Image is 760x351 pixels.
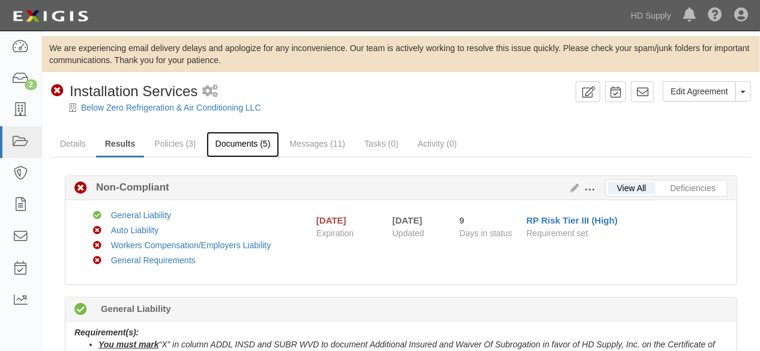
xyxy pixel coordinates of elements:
[202,85,218,98] i: 1 scheduled workflow
[101,302,171,315] b: General Liability
[93,212,101,220] i: Compliant
[93,227,101,235] i: Non-Compliant
[51,85,64,97] i: Non-Compliant
[74,304,87,316] i: Compliant 323 days (since 09/26/2024)
[662,182,725,194] a: Deficiencies
[625,4,677,28] a: HD Supply
[9,5,92,27] img: logo-5460c22ac91f19d4615b14bd174203de0afe785f0fc80cf4dbbc73dc1793850b.png
[111,255,196,265] a: General Requirements
[51,132,95,156] a: Details
[409,132,466,156] a: Activity (0)
[70,83,198,99] span: Installation Services
[98,340,159,349] u: You must mark
[708,8,722,23] i: Help Center - Complianz
[145,132,205,156] a: Policies (3)
[566,183,579,193] a: Edit Results
[74,182,87,195] i: Non-Compliant
[93,242,101,250] i: Non-Compliant
[393,214,442,227] div: [DATE]
[96,132,145,157] a: Results
[316,227,384,239] span: Expiration
[207,132,280,157] a: Documents (5)
[526,228,588,238] span: Requirement set
[74,328,139,337] b: Requirement(s):
[81,103,261,112] a: Below Zero Refrigeration & Air Conditioning LLC
[111,225,158,235] a: Auto Liability
[111,240,271,250] a: Workers Compensation/Employers Liability
[355,132,408,156] a: Tasks (0)
[51,81,198,102] div: Installation Services
[111,210,171,220] a: General Liability
[459,228,512,238] span: Days in status
[25,79,37,90] div: 2
[663,81,736,102] a: Edit Agreement
[526,215,618,225] a: RP Risk Tier III (High)
[608,182,656,194] a: View All
[93,257,101,265] i: Non-Compliant
[393,228,424,238] span: Updated
[42,42,760,66] div: We are experiencing email delivery delays and apologize for any inconvenience. Our team is active...
[280,132,354,156] a: Messages (11)
[87,180,169,195] b: Non-Compliant
[459,214,517,227] div: Since 08/06/2025
[316,214,346,227] div: [DATE]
